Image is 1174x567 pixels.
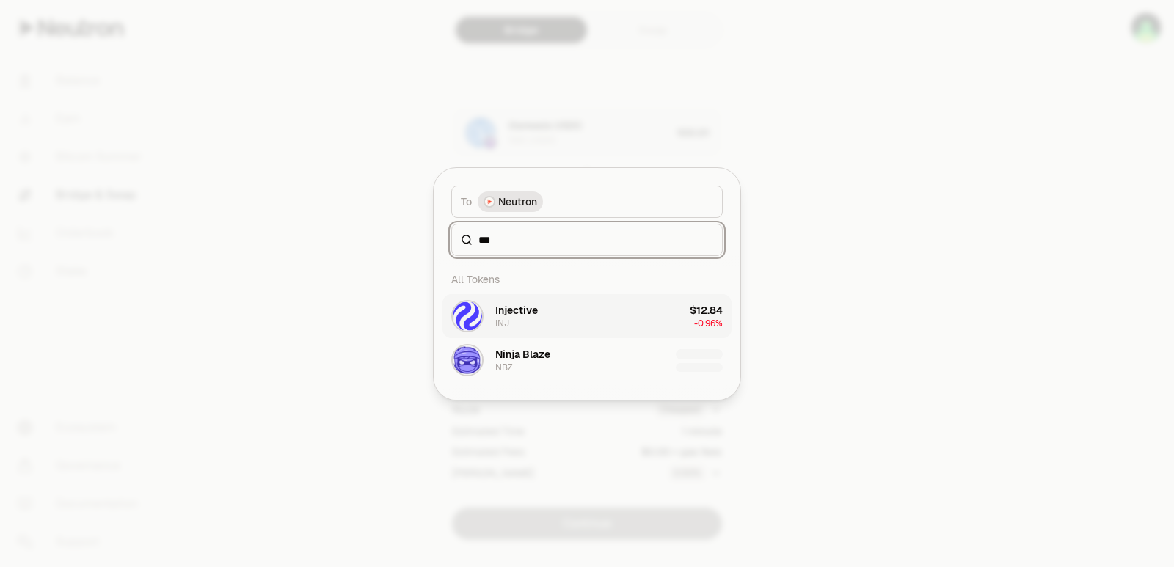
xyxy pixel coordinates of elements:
[451,186,723,218] button: ToNeutron LogoNeutron
[495,347,550,362] div: Ninja Blaze
[495,303,538,318] div: Injective
[453,345,482,375] img: NBZ Logo
[442,338,732,382] button: NBZ LogoNinja BlazeNBZ
[485,197,494,206] img: Neutron Logo
[442,265,732,294] div: All Tokens
[495,362,513,373] div: NBZ
[694,318,723,329] span: -0.96%
[453,301,482,331] img: INJ Logo
[461,194,472,209] span: To
[498,194,537,209] span: Neutron
[690,303,723,318] div: $12.84
[442,294,732,338] button: INJ LogoInjectiveINJ$12.84-0.96%
[495,318,509,329] div: INJ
